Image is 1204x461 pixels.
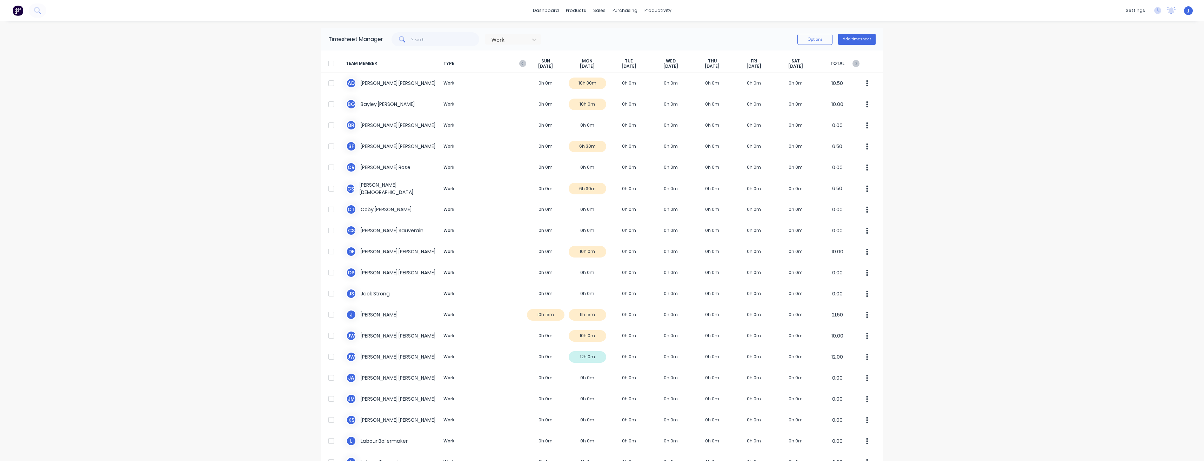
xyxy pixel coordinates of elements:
span: TEAM MEMBER [346,58,441,69]
span: [DATE] [788,64,803,69]
button: Add timesheet [838,34,876,45]
span: [DATE] [705,64,720,69]
span: TYPE [441,58,525,69]
div: sales [590,5,609,16]
img: Factory [13,5,23,16]
div: Timesheet Manager [328,35,383,44]
span: J [1188,7,1189,14]
input: Search... [411,32,480,46]
a: dashboard [529,5,562,16]
div: productivity [641,5,675,16]
span: FRI [751,58,757,64]
span: SAT [791,58,800,64]
span: TUE [625,58,633,64]
button: Options [797,34,832,45]
div: settings [1122,5,1149,16]
span: THU [708,58,717,64]
span: TOTAL [816,58,858,69]
div: purchasing [609,5,641,16]
span: WED [666,58,676,64]
span: SUN [541,58,550,64]
span: [DATE] [622,64,636,69]
div: products [562,5,590,16]
span: [DATE] [663,64,678,69]
span: [DATE] [538,64,553,69]
span: [DATE] [580,64,595,69]
span: MON [582,58,593,64]
span: [DATE] [747,64,761,69]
